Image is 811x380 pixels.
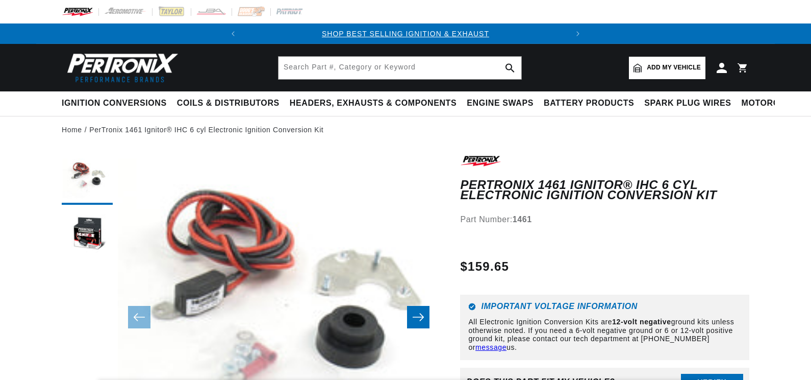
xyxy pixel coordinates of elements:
[468,303,741,311] h6: Important Voltage Information
[62,50,179,85] img: Pertronix
[539,91,639,115] summary: Battery Products
[322,30,489,38] a: SHOP BEST SELLING IGNITION & EXHAUST
[407,306,429,328] button: Slide right
[499,57,521,79] button: search button
[285,91,462,115] summary: Headers, Exhausts & Components
[243,28,568,39] div: Announcement
[172,91,285,115] summary: Coils & Distributors
[475,343,506,351] a: message
[742,98,802,109] span: Motorcycle
[612,318,671,326] strong: 12-volt negative
[223,23,243,44] button: Translation missing: en.sections.announcements.previous_announcement
[629,57,705,79] a: Add my vehicle
[462,91,539,115] summary: Engine Swaps
[468,318,741,352] p: All Electronic Ignition Conversion Kits are ground kits unless otherwise noted. If you need a 6-v...
[544,98,634,109] span: Battery Products
[460,257,509,276] span: $159.65
[278,57,521,79] input: Search Part #, Category or Keyword
[62,210,113,261] button: Load image 2 in gallery view
[62,91,172,115] summary: Ignition Conversions
[128,306,150,328] button: Slide left
[62,154,113,205] button: Load image 1 in gallery view
[62,98,167,109] span: Ignition Conversions
[62,124,749,135] nav: breadcrumbs
[644,98,731,109] span: Spark Plug Wires
[243,28,568,39] div: 1 of 2
[647,63,701,73] span: Add my vehicle
[467,98,534,109] span: Engine Swaps
[36,23,775,44] slideshow-component: Translation missing: en.sections.announcements.announcement_bar
[460,213,749,226] div: Part Number:
[460,180,749,201] h1: PerTronix 1461 Ignitor® IHC 6 cyl Electronic Ignition Conversion Kit
[568,23,588,44] button: Translation missing: en.sections.announcements.next_announcement
[177,98,280,109] span: Coils & Distributors
[737,91,807,115] summary: Motorcycle
[290,98,457,109] span: Headers, Exhausts & Components
[89,124,323,135] a: PerTronix 1461 Ignitor® IHC 6 cyl Electronic Ignition Conversion Kit
[639,91,736,115] summary: Spark Plug Wires
[513,215,532,224] strong: 1461
[62,124,82,135] a: Home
